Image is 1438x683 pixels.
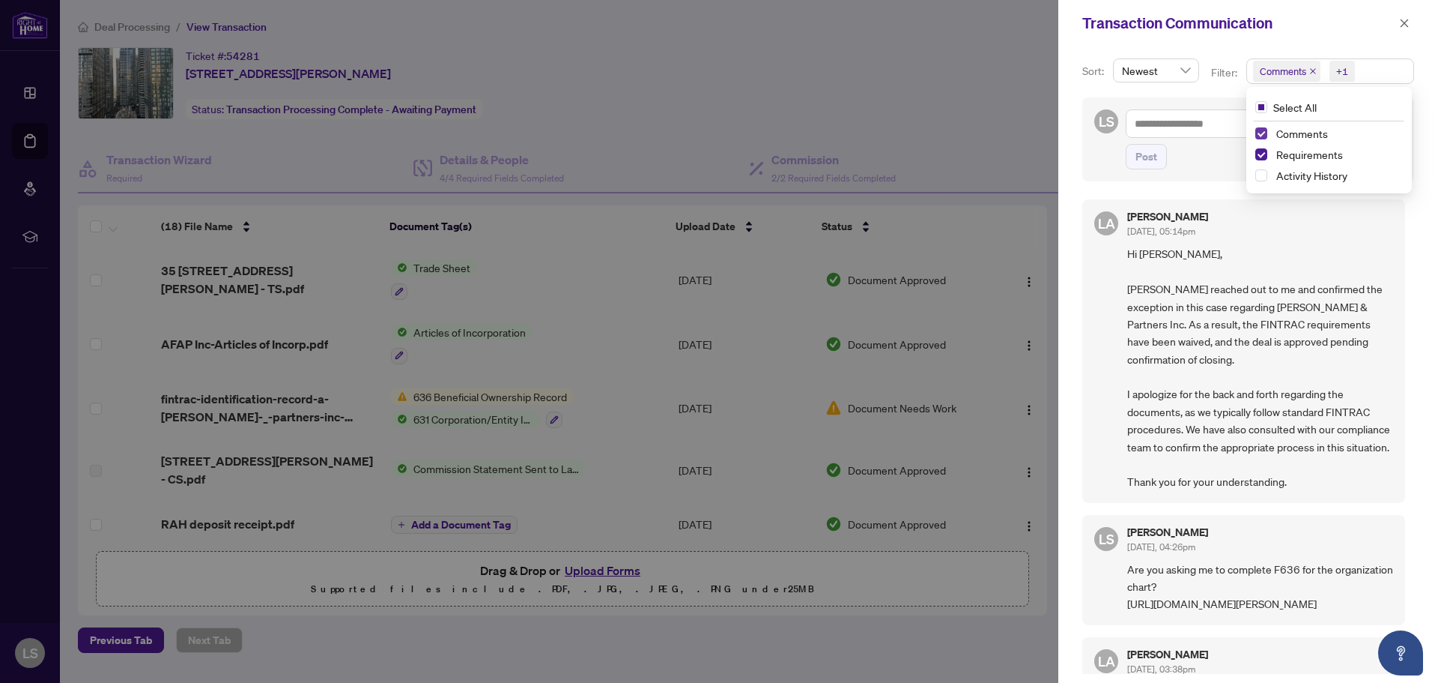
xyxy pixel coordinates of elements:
[1127,245,1393,490] span: Hi [PERSON_NAME], [PERSON_NAME] reached out to me and confirmed the exception in this case regard...
[1255,127,1267,139] span: Select Comments
[1127,664,1195,675] span: [DATE], 03:38pm
[1260,64,1306,79] span: Comments
[1253,61,1320,82] span: Comments
[1378,631,1423,676] button: Open asap
[1255,169,1267,181] span: Select Activity History
[1127,211,1208,222] h5: [PERSON_NAME]
[1336,64,1348,79] div: +1
[1082,12,1395,34] div: Transaction Communication
[1255,148,1267,160] span: Select Requirements
[1270,145,1403,163] span: Requirements
[1276,127,1328,140] span: Comments
[1127,541,1195,553] span: [DATE], 04:26pm
[1127,226,1195,237] span: [DATE], 05:14pm
[1270,166,1403,184] span: Activity History
[1309,67,1317,75] span: close
[1127,649,1208,660] h5: [PERSON_NAME]
[1098,651,1115,672] span: LA
[1276,169,1347,182] span: Activity History
[1099,111,1114,132] span: LS
[1126,144,1167,169] button: Post
[1270,124,1403,142] span: Comments
[1082,63,1107,79] p: Sort:
[1127,561,1393,613] span: Are you asking me to complete F636 for the organization chart? [URL][DOMAIN_NAME][PERSON_NAME]
[1099,529,1114,550] span: LS
[1122,59,1190,82] span: Newest
[1098,213,1115,234] span: LA
[1267,99,1323,115] span: Select All
[1127,527,1208,538] h5: [PERSON_NAME]
[1399,18,1410,28] span: close
[1211,64,1240,81] p: Filter:
[1276,148,1343,161] span: Requirements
